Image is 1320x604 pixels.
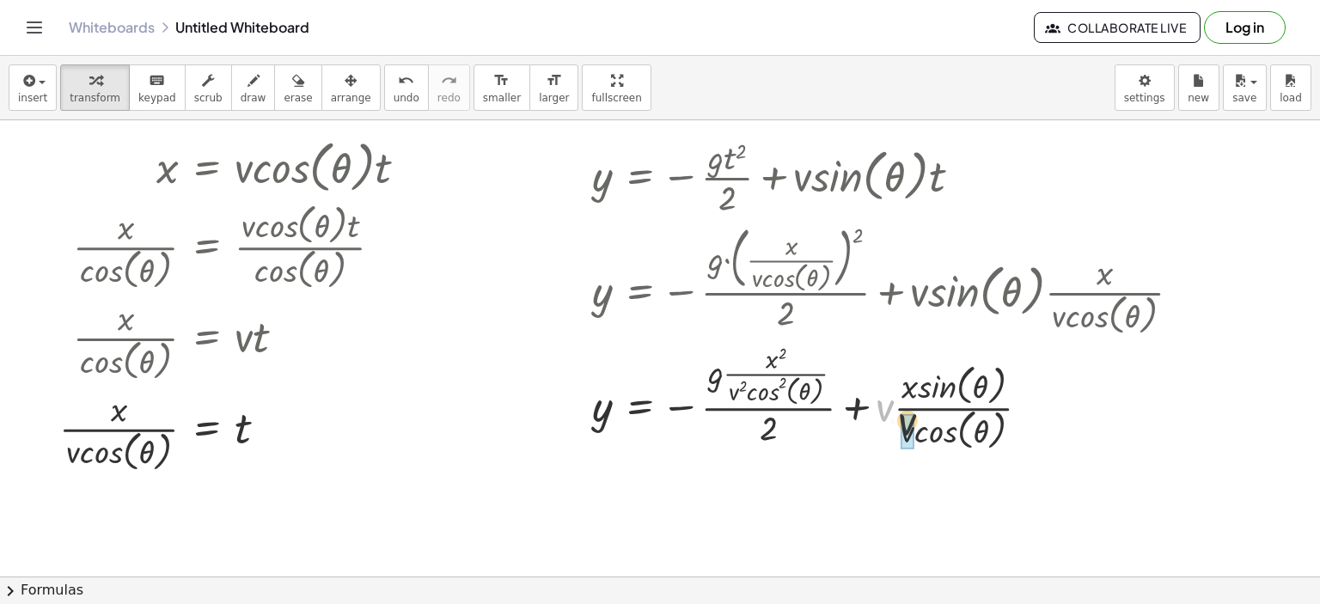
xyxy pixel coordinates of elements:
[1223,64,1267,111] button: save
[398,70,414,91] i: undo
[1178,64,1219,111] button: new
[1115,64,1175,111] button: settings
[70,92,120,104] span: transform
[9,64,57,111] button: insert
[138,92,176,104] span: keypad
[1124,92,1165,104] span: settings
[321,64,381,111] button: arrange
[274,64,321,111] button: erase
[493,70,510,91] i: format_size
[384,64,429,111] button: undoundo
[1280,92,1302,104] span: load
[1204,11,1286,44] button: Log in
[529,64,578,111] button: format_sizelarger
[1232,92,1256,104] span: save
[546,70,562,91] i: format_size
[284,92,312,104] span: erase
[539,92,569,104] span: larger
[241,92,266,104] span: draw
[441,70,457,91] i: redo
[69,19,155,36] a: Whiteboards
[18,92,47,104] span: insert
[1188,92,1209,104] span: new
[582,64,651,111] button: fullscreen
[1270,64,1311,111] button: load
[591,92,641,104] span: fullscreen
[149,70,165,91] i: keyboard
[185,64,232,111] button: scrub
[394,92,419,104] span: undo
[428,64,470,111] button: redoredo
[1034,12,1201,43] button: Collaborate Live
[437,92,461,104] span: redo
[483,92,521,104] span: smaller
[1048,20,1186,35] span: Collaborate Live
[21,14,48,41] button: Toggle navigation
[194,92,223,104] span: scrub
[331,92,371,104] span: arrange
[129,64,186,111] button: keyboardkeypad
[231,64,276,111] button: draw
[60,64,130,111] button: transform
[474,64,530,111] button: format_sizesmaller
